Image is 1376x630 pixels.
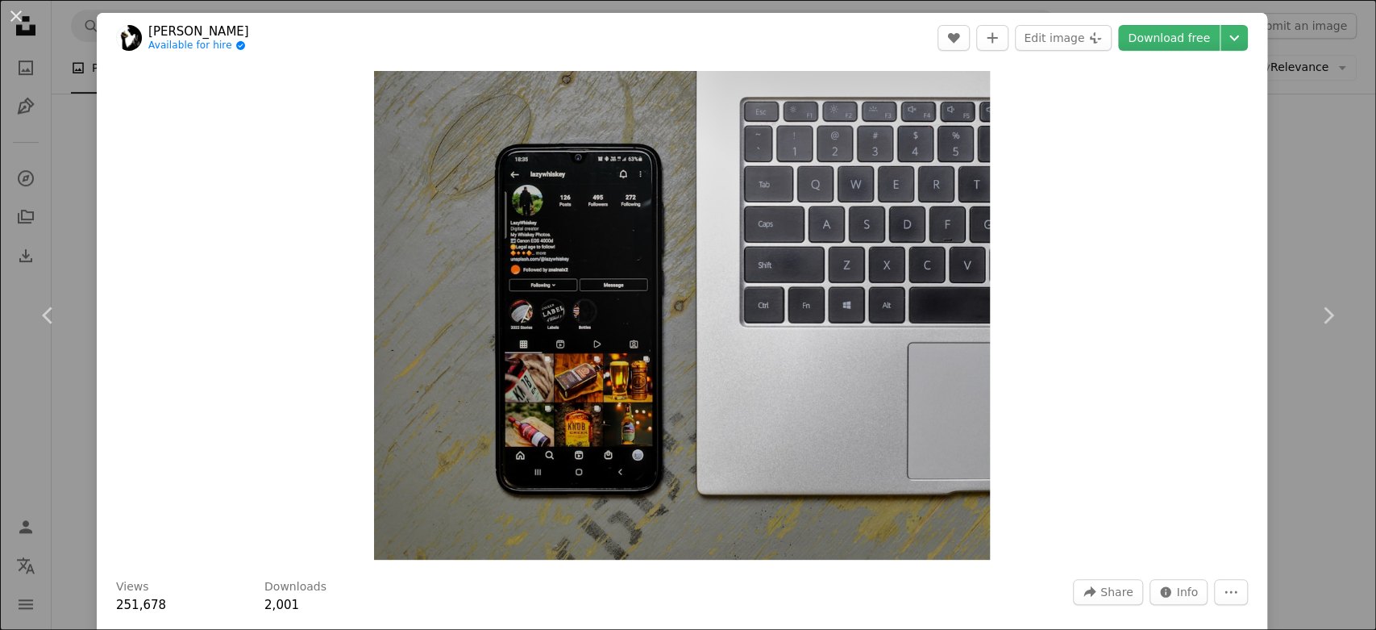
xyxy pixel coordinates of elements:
button: Add to Collection [976,25,1008,51]
a: Download free [1118,25,1220,51]
span: Share [1100,580,1133,604]
h3: Downloads [264,579,326,595]
h3: Views [116,579,149,595]
button: Choose download size [1220,25,1248,51]
a: [PERSON_NAME] [148,23,249,40]
span: 251,678 [116,598,166,612]
button: Stats about this image [1149,579,1208,605]
span: 2,001 [264,598,299,612]
a: Next [1279,238,1376,393]
button: More Actions [1214,579,1248,605]
span: Info [1177,580,1199,604]
button: Like [937,25,970,51]
img: Go to Zhivko Minkov's profile [116,25,142,51]
a: Available for hire [148,40,249,52]
button: Zoom in on this image [374,71,990,560]
img: a cell phone sitting next to a laptop computer [374,71,990,560]
button: Share this image [1073,579,1142,605]
button: Edit image [1015,25,1112,51]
